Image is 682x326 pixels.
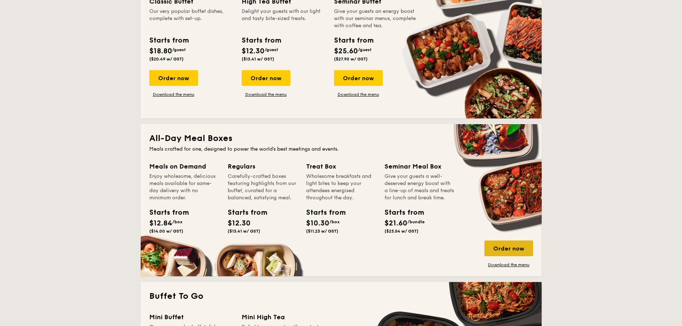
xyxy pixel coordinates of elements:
div: Give your guests a well-deserved energy boost with a line-up of meals and treats for lunch and br... [384,173,454,201]
h2: Buffet To Go [149,291,533,302]
div: Regulars [228,161,298,171]
span: $25.60 [334,47,358,55]
span: $10.30 [306,219,329,228]
div: Starts from [384,207,417,218]
div: Delight your guests with our light and tasty bite-sized treats. [242,8,325,29]
span: ($11.23 w/ GST) [306,229,338,234]
h2: All-Day Meal Boxes [149,133,533,144]
span: ($20.49 w/ GST) [149,57,184,62]
a: Download the menu [334,92,383,97]
div: Order now [149,70,198,86]
span: ($14.00 w/ GST) [149,229,183,234]
span: $12.30 [242,47,265,55]
div: Mini Buffet [149,312,233,322]
span: ($13.41 w/ GST) [242,57,274,62]
div: Starts from [228,207,260,218]
div: Starts from [334,35,373,46]
div: Give your guests an energy boost with our seminar menus, complete with coffee and tea. [334,8,418,29]
div: Starts from [306,207,338,218]
div: Meals crafted for one, designed to power the world's best meetings and events. [149,146,533,153]
div: Wholesome breakfasts and light bites to keep your attendees energised throughout the day. [306,173,376,201]
span: /guest [172,47,186,52]
div: Seminar Meal Box [384,161,454,171]
span: ($23.54 w/ GST) [384,229,419,234]
div: Treat Box [306,161,376,171]
div: Order now [242,70,290,86]
a: Download the menu [242,92,290,97]
div: Enjoy wholesome, delicious meals available for same-day delivery with no minimum order. [149,173,219,201]
div: Starts from [149,35,188,46]
div: Starts from [149,207,182,218]
span: /bundle [407,219,425,224]
div: Meals on Demand [149,161,219,171]
span: $12.30 [228,219,251,228]
a: Download the menu [484,262,533,268]
span: $12.84 [149,219,172,228]
span: /box [329,219,340,224]
div: Our very popular buffet dishes, complete with set-up. [149,8,233,29]
span: /box [172,219,183,224]
div: Order now [334,70,383,86]
span: ($13.41 w/ GST) [228,229,260,234]
span: ($27.90 w/ GST) [334,57,368,62]
div: Mini High Tea [242,312,325,322]
span: /guest [358,47,372,52]
span: $18.80 [149,47,172,55]
a: Download the menu [149,92,198,97]
div: Carefully-crafted boxes featuring highlights from our buffet, curated for a balanced, satisfying ... [228,173,298,201]
div: Order now [484,240,533,256]
span: /guest [265,47,278,52]
div: Starts from [242,35,281,46]
span: $21.60 [384,219,407,228]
